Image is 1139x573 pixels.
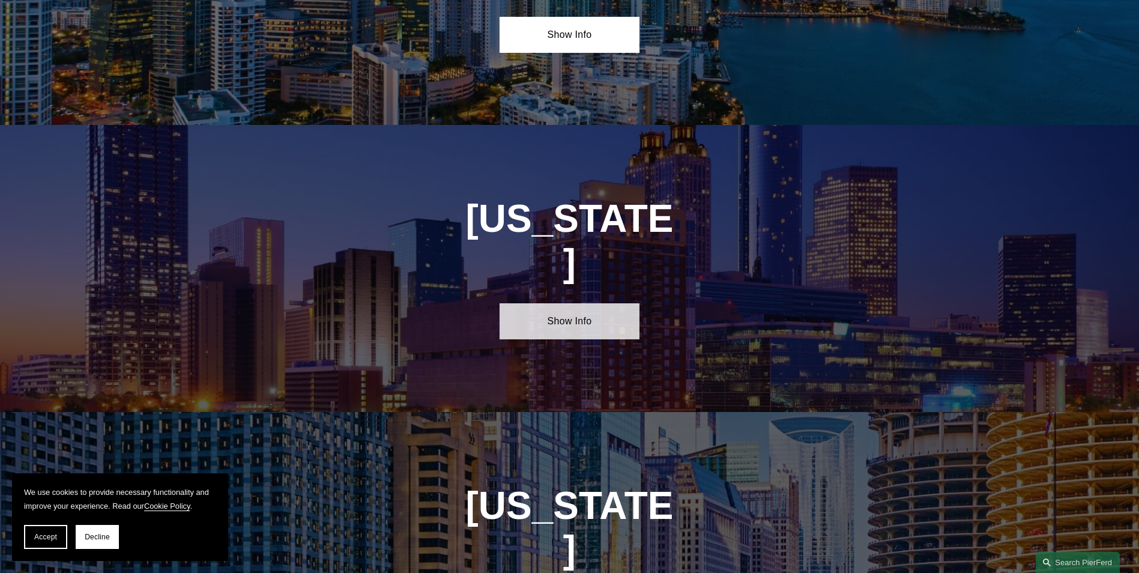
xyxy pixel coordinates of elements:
[76,525,119,549] button: Decline
[465,197,675,285] h1: [US_STATE]
[34,533,57,541] span: Accept
[12,473,228,561] section: Cookie banner
[465,484,675,572] h1: [US_STATE]
[24,485,216,513] p: We use cookies to provide necessary functionality and improve your experience. Read our .
[144,502,190,511] a: Cookie Policy
[500,17,639,53] a: Show Info
[24,525,67,549] button: Accept
[500,303,639,339] a: Show Info
[1036,552,1120,573] a: Search this site
[85,533,110,541] span: Decline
